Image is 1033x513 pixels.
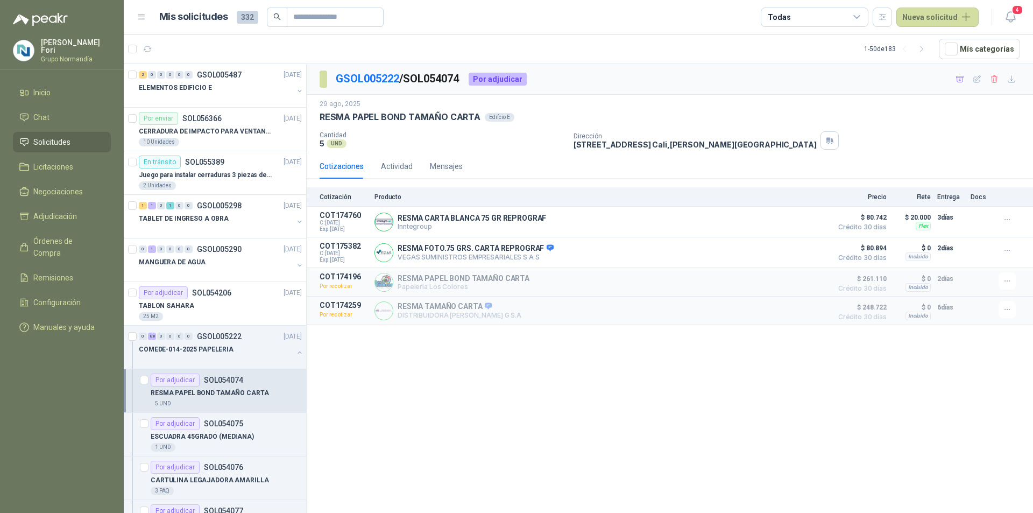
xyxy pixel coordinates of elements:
p: COT174259 [320,301,368,310]
span: Órdenes de Compra [33,235,101,259]
div: 0 [166,333,174,340]
a: GSOL005222 [336,72,399,85]
div: Por enviar [139,112,178,125]
a: 0 1 0 0 0 0 GSOL005290[DATE] MANGUERA DE AGUA [139,243,304,277]
div: 2 Unidades [139,181,176,190]
div: 1 [139,202,147,209]
div: Incluido [905,283,931,292]
h1: Mis solicitudes [159,9,228,25]
span: Inicio [33,87,51,99]
span: Chat [33,111,49,123]
div: 0 [185,333,193,340]
div: 0 [175,202,183,209]
div: 0 [139,245,147,253]
a: Por adjudicarSOL054075ESCUADRA 45GRADO (MEDIANA)1 UND [124,413,306,456]
img: Company Logo [375,302,393,320]
div: 5 UND [151,399,175,408]
p: $ 0 [893,272,931,285]
p: Flete [893,193,931,201]
div: Incluido [905,312,931,320]
div: Todas [768,11,790,23]
div: 0 [185,245,193,253]
div: 0 [175,245,183,253]
p: CERRADURA DE IMPACTO PARA VENTANAS [139,127,273,137]
a: Manuales y ayuda [13,317,111,338]
div: Incluido [905,252,931,261]
div: Flex [916,222,931,230]
div: 0 [166,71,174,79]
div: UND [327,139,346,148]
div: 1 [148,202,156,209]
span: Remisiones [33,272,73,284]
a: Inicio [13,82,111,103]
span: Solicitudes [33,136,70,148]
a: En tránsitoSOL055389[DATE] Juego para instalar cerraduras 3 piezas de acero al carbono - Pretul2 ... [124,151,306,195]
p: GSOL005487 [197,71,242,79]
div: 0 [185,202,193,209]
p: GSOL005290 [197,245,242,253]
span: $ 248.722 [833,301,887,314]
img: Logo peakr [13,13,68,26]
div: Por adjudicar [469,73,527,86]
p: ESCUADRA 45GRADO (MEDIANA) [151,432,254,442]
p: 5 [320,139,324,148]
span: 332 [237,11,258,24]
p: COT175382 [320,242,368,250]
p: SOL054076 [204,463,243,471]
span: C: [DATE] [320,250,368,257]
div: 0 [148,71,156,79]
div: Por adjudicar [151,374,200,386]
span: Licitaciones [33,161,73,173]
p: COMEDE-014-2025 PAPELERIA [139,345,234,355]
button: Mís categorías [939,39,1020,59]
a: Adjudicación [13,206,111,227]
p: RESMA PAPEL BOND TAMAÑO CARTA [320,111,480,123]
div: 2 [139,71,147,79]
a: Órdenes de Compra [13,231,111,263]
div: 10 Unidades [139,138,179,146]
p: Docs [971,193,992,201]
span: Exp: [DATE] [320,226,368,233]
span: Crédito 30 días [833,285,887,292]
p: CARTULINA LEGAJADORA AMARILLA [151,475,269,486]
a: 2 0 0 0 0 0 GSOL005487[DATE] ELEMENTOS EDIFICIO E [139,68,304,103]
p: 2 días [937,242,964,255]
a: Por enviarSOL056366[DATE] CERRADURA DE IMPACTO PARA VENTANAS10 Unidades [124,108,306,151]
div: 0 [175,71,183,79]
span: $ 261.110 [833,272,887,285]
a: 1 1 0 1 0 0 GSOL005298[DATE] TABLET DE INGRESO A OBRA [139,199,304,234]
p: / SOL054074 [336,71,460,87]
span: Exp: [DATE] [320,257,368,263]
p: [DATE] [284,114,302,124]
div: Por adjudicar [151,461,200,474]
div: 88 [148,333,156,340]
p: Papeleria Los Colores [398,283,529,291]
span: $ 80.894 [833,242,887,255]
p: Dirección [574,132,817,140]
p: [PERSON_NAME] Fori [41,39,111,54]
p: Cotización [320,193,368,201]
div: Actividad [381,160,413,172]
p: SOL056366 [182,115,222,122]
img: Company Logo [375,244,393,262]
p: 6 días [937,301,964,314]
p: RESMA PAPEL BOND TAMAÑO CARTA [398,274,529,283]
span: Adjudicación [33,210,77,222]
p: Producto [374,193,826,201]
p: [DATE] [284,157,302,167]
button: Nueva solicitud [896,8,979,27]
p: Por recotizar [320,281,368,292]
div: 1 - 50 de 183 [864,40,930,58]
img: Company Logo [375,273,393,291]
p: Entrega [937,193,964,201]
span: C: [DATE] [320,220,368,226]
button: 4 [1001,8,1020,27]
a: Por adjudicarSOL054076CARTULINA LEGAJADORA AMARILLA3 PAQ [124,456,306,500]
div: 0 [157,71,165,79]
div: 1 UND [151,443,175,452]
img: Company Logo [13,40,34,61]
div: 0 [157,245,165,253]
div: 0 [175,333,183,340]
p: RESMA FOTO.75 GRS. CARTA REPROGRAF [398,244,554,254]
p: RESMA TAMAÑO CARTA [398,302,521,312]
